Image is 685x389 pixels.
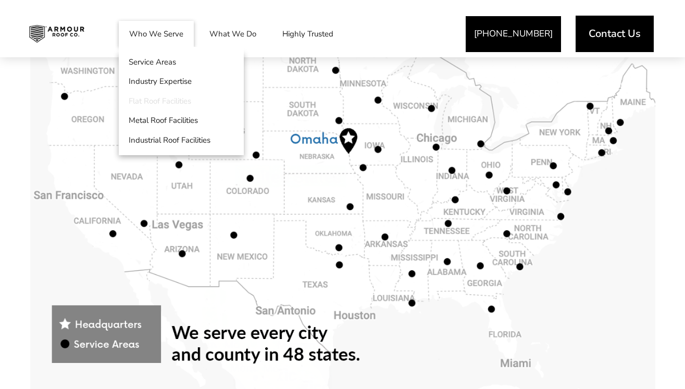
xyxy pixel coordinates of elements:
a: Who We Serve [119,21,194,47]
a: Metal Roof Facilities [119,111,244,131]
a: Highly Trusted [272,21,344,47]
a: Flat Roof Facilities [119,91,244,111]
a: Industrial Roof Facilities [119,130,244,150]
a: What We Do [199,21,267,47]
a: Industry Expertise [119,72,244,92]
a: Contact Us [576,16,654,52]
a: [PHONE_NUMBER] [466,16,561,52]
img: Industrial and Commercial Roofing Company | Armour Roof Co. [21,21,93,47]
span: Contact Us [589,29,641,39]
a: Service Areas [119,52,244,72]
